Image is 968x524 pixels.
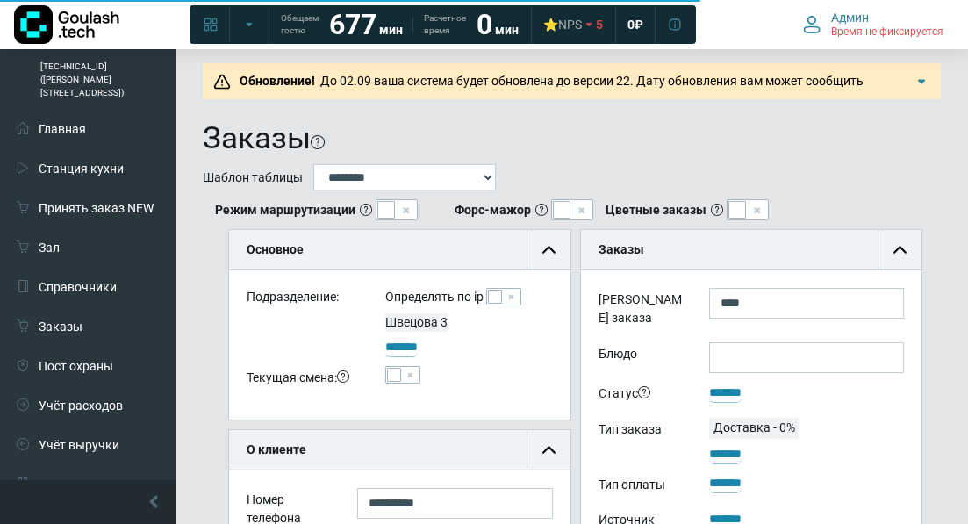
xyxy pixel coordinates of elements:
img: collapse [542,243,556,256]
b: Заказы [599,242,644,256]
span: мин [495,23,519,37]
label: Шаблон таблицы [203,169,303,187]
strong: 0 [477,8,492,41]
div: Тип заказа [585,418,696,464]
label: Определять по ip [385,288,484,306]
img: collapse [893,243,907,256]
span: мин [379,23,403,37]
span: NPS [558,18,582,32]
i: Принят — заказ принят в работу, готовится, водитель не назначен.<br/>Отложен — оформлен заранее, ... [638,386,650,398]
span: Расчетное время [424,12,466,37]
span: Доставка - 0% [709,420,799,434]
img: Предупреждение [213,73,231,90]
div: ⭐ [543,17,582,32]
a: 0 ₽ [617,9,654,40]
img: collapse [542,443,556,456]
img: Подробнее [913,73,930,90]
b: Режим маршрутизации [215,201,355,219]
label: Блюдо [585,342,696,373]
span: 5 [596,17,603,32]
span: Швецова 3 [385,315,448,329]
span: Админ [831,10,869,25]
b: Основное [247,242,304,256]
label: [PERSON_NAME] заказа [585,288,696,334]
i: Это режим, отображающий распределение заказов по маршрутам и курьерам [360,204,372,216]
span: ₽ [635,17,643,32]
div: Тип оплаты [585,472,696,499]
a: Обещаем гостю 677 мин Расчетное время 0 мин [270,9,529,40]
span: Время не фиксируется [831,25,943,39]
i: Важно! Если нужно найти заказ за сегодняшнюю дату,<br/>необходимо поставить галочку в поле текуща... [337,370,349,383]
b: Цветные заказы [606,201,706,219]
button: Админ Время не фиксируется [792,6,954,43]
i: При включении настройки заказы в таблице будут подсвечиваться в зависимости от статуса следующими... [711,204,723,216]
strong: 677 [329,8,376,41]
b: Обновление! [240,74,315,88]
img: Логотип компании Goulash.tech [14,5,119,44]
a: ⭐NPS 5 [533,9,613,40]
span: 0 [627,17,635,32]
div: Статус [585,382,696,409]
div: Подразделение: [233,288,372,313]
i: <b>Важно: При включении применяется на все подразделения компании!</b> <br/> Если режим "Форс-маж... [535,204,548,216]
b: О клиенте [247,442,306,456]
span: Обещаем гостю [281,12,319,37]
i: На этой странице можно найти заказ, используя различные фильтры. Все пункты заполнять необязатель... [311,135,325,149]
b: Форс-мажор [455,201,531,219]
div: Текущая смена: [233,366,372,393]
span: До 02.09 ваша система будет обновлена до версии 22. Дату обновления вам может сообщить поддержка.... [234,74,864,106]
h1: Заказы [203,120,311,157]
